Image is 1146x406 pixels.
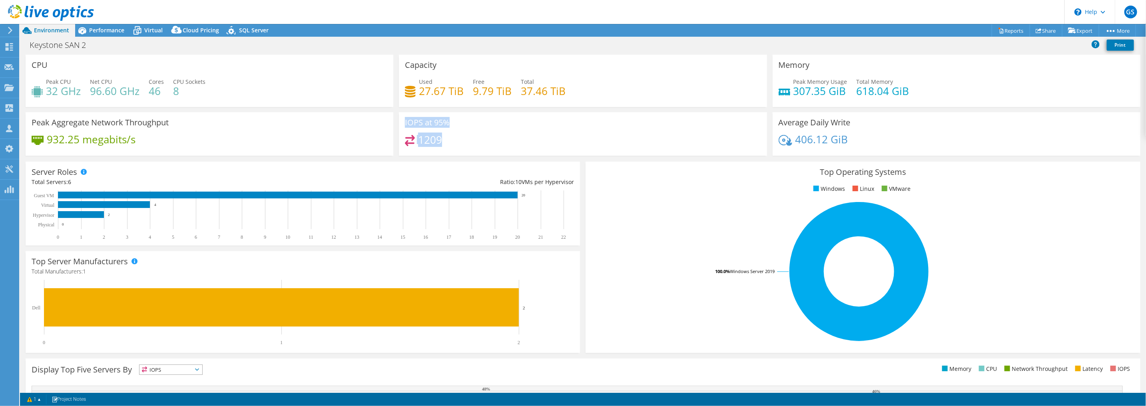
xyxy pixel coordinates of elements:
span: 6 [68,178,71,186]
text: 1 [80,234,82,240]
h3: Memory [779,61,810,69]
a: Print [1107,40,1134,51]
text: 18 [469,234,474,240]
text: 4 [154,203,156,207]
h4: 96.60 GHz [90,87,140,95]
span: CPU Sockets [173,78,205,85]
h3: Top Operating Systems [592,168,1134,176]
span: Environment [34,26,69,34]
li: CPU [977,364,997,373]
text: Guest VM [34,193,54,198]
text: 19 [492,234,497,240]
a: Export [1062,24,1099,37]
text: Virtual [41,202,55,208]
li: Latency [1073,364,1103,373]
h4: 9.79 TiB [473,87,512,95]
text: 11 [309,234,313,240]
text: 13 [355,234,359,240]
text: Hypervisor [33,212,54,218]
span: Peak Memory Usage [793,78,847,85]
text: 2 [108,213,110,217]
text: 1 [280,340,283,345]
tspan: Windows Server 2019 [730,268,775,274]
li: Memory [940,364,972,373]
span: SQL Server [239,26,269,34]
span: Free [473,78,484,85]
text: 0 [57,234,59,240]
h3: Average Daily Write [779,118,851,127]
text: 12 [331,234,336,240]
li: IOPS [1108,364,1130,373]
span: Net CPU [90,78,112,85]
text: 20 [522,193,526,197]
span: IOPS [140,365,202,374]
text: 0 [43,340,45,345]
text: Physical [38,222,54,228]
text: 0 [62,222,64,226]
text: 15 [401,234,405,240]
h4: 1209 [418,135,442,144]
text: 7 [218,234,220,240]
a: More [1099,24,1136,37]
li: VMware [880,184,911,193]
text: 2 [103,234,105,240]
li: Windows [811,184,845,193]
h4: 8 [173,87,205,95]
text: 2 [518,340,520,345]
text: 14 [377,234,382,240]
h4: 46 [149,87,164,95]
h3: IOPS at 95% [405,118,450,127]
h3: CPU [32,61,48,69]
div: Total Servers: [32,178,303,186]
span: Performance [89,26,124,34]
span: 10 [515,178,522,186]
text: 48% [482,386,490,391]
h4: 37.46 TiB [521,87,566,95]
span: GS [1124,6,1137,18]
h3: Top Server Manufacturers [32,257,128,266]
div: Ratio: VMs per Hypervisor [303,178,574,186]
svg: \n [1074,8,1082,16]
a: Share [1030,24,1062,37]
a: 1 [22,394,46,404]
a: Project Notes [46,394,92,404]
span: Used [419,78,432,85]
text: 20 [515,234,520,240]
text: 16 [423,234,428,240]
h4: 32 GHz [46,87,81,95]
h4: 406.12 GiB [795,135,848,144]
tspan: 100.0% [715,268,730,274]
h4: 27.67 TiB [419,87,464,95]
text: 21 [538,234,543,240]
span: Virtual [144,26,163,34]
h4: 932.25 megabits/s [47,135,136,144]
li: Network Throughput [1003,364,1068,373]
h4: Total Manufacturers: [32,267,574,276]
span: Cores [149,78,164,85]
text: 3 [126,234,128,240]
h3: Server Roles [32,168,77,176]
span: Cloud Pricing [183,26,219,34]
span: Peak CPU [46,78,71,85]
h3: Capacity [405,61,436,69]
h1: Keystone SAN 2 [26,41,98,50]
h4: 618.04 GiB [857,87,909,95]
h4: 307.35 GiB [793,87,847,95]
text: 46% [872,389,880,394]
span: 1 [83,267,86,275]
span: Total [521,78,534,85]
text: 2 [523,305,525,310]
text: 5 [172,234,174,240]
text: 17 [446,234,451,240]
text: 8 [241,234,243,240]
span: Total Memory [857,78,893,85]
text: 4 [149,234,151,240]
text: Dell [32,305,40,311]
h3: Peak Aggregate Network Throughput [32,118,169,127]
text: 9 [264,234,266,240]
text: 10 [285,234,290,240]
text: 22 [561,234,566,240]
a: Reports [992,24,1030,37]
li: Linux [851,184,875,193]
text: 6 [195,234,197,240]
